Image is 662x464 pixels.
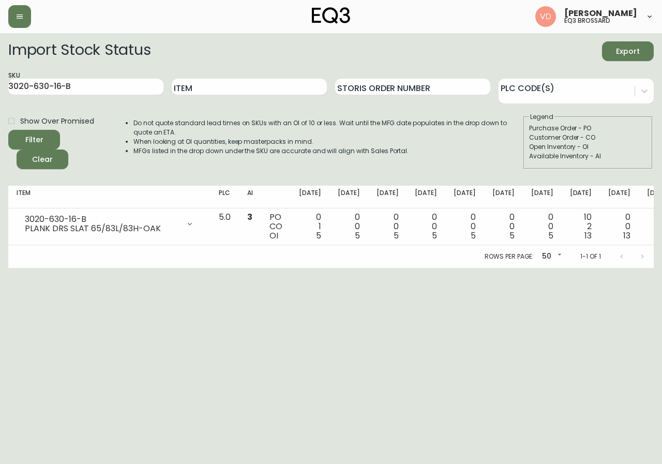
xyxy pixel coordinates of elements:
th: [DATE] [407,186,445,208]
div: PO CO [269,213,282,241]
div: Customer Order - CO [529,133,647,142]
div: PLANK DRS SLAT 65/83L/83H-OAK [25,224,179,233]
span: 5 [471,230,476,242]
span: [PERSON_NAME] [564,9,637,18]
span: 5 [509,230,515,242]
div: 0 0 [608,213,630,241]
p: 1-1 of 1 [580,252,601,261]
span: 5 [548,230,553,242]
div: Purchase Order - PO [529,124,647,133]
div: 0 0 [377,213,399,241]
div: 0 0 [415,213,437,241]
div: 0 0 [454,213,476,241]
span: OI [269,230,278,242]
div: 10 2 [570,213,592,241]
span: 13 [623,230,630,242]
th: [DATE] [368,186,407,208]
div: Filter [25,133,43,146]
h2: Import Stock Status [8,41,151,61]
img: 34cbe8de67806989076631741e6a7c6b [535,6,556,27]
div: 0 1 [299,213,321,241]
img: logo [312,7,350,24]
div: 0 0 [531,213,553,241]
button: Export [602,41,654,61]
span: 13 [584,230,592,242]
div: 50 [538,248,564,265]
th: Item [8,186,210,208]
th: [DATE] [445,186,484,208]
th: [DATE] [329,186,368,208]
td: 5.0 [210,208,239,245]
th: [DATE] [484,186,523,208]
span: 5 [316,230,321,242]
span: Export [610,45,645,58]
th: [DATE] [600,186,639,208]
div: 3020-630-16-B [25,215,179,224]
th: [DATE] [523,186,562,208]
div: 0 0 [338,213,360,241]
button: Clear [17,149,68,169]
span: 5 [355,230,360,242]
li: MFGs listed in the drop down under the SKU are accurate and will align with Sales Portal. [133,146,522,156]
div: Open Inventory - OI [529,142,647,152]
div: 3020-630-16-BPLANK DRS SLAT 65/83L/83H-OAK [17,213,202,235]
th: [DATE] [562,186,600,208]
span: 3 [247,211,252,223]
h5: eq3 brossard [564,18,610,24]
div: 0 0 [492,213,515,241]
span: 5 [394,230,399,242]
th: [DATE] [291,186,329,208]
p: Rows per page: [485,252,534,261]
span: 5 [432,230,437,242]
th: PLC [210,186,239,208]
div: Available Inventory - AI [529,152,647,161]
th: AI [239,186,261,208]
span: Show Over Promised [20,116,94,127]
span: Clear [25,153,60,166]
legend: Legend [529,112,554,122]
li: Do not quote standard lead times on SKUs with an OI of 10 or less. Wait until the MFG date popula... [133,118,522,137]
li: When looking at OI quantities, keep masterpacks in mind. [133,137,522,146]
button: Filter [8,130,60,149]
